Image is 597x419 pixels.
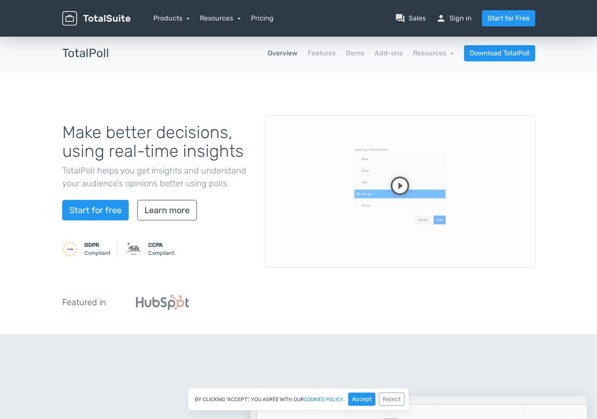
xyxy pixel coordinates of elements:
[84,242,99,248] strong: GDPR
[62,200,129,220] a: Start for free
[268,48,297,58] a: Overview
[136,295,189,310] img: Hubspot
[375,48,403,58] a: Add-ons
[62,298,106,307] h5: Featured in
[379,393,404,406] button: Reject
[62,241,78,257] img: GDPR
[188,388,409,410] div: By clicking "Accept", you agree with our .
[348,393,375,406] button: Accept
[62,47,109,60] h3: TotalPoll
[464,45,535,61] a: Download TotalPoll
[62,164,252,190] p: TotalPoll helps you get insights and understand your audience's opinions better using polls.
[84,241,110,257] small: Compliant
[304,397,343,402] a: cookies policy
[436,13,472,23] a: personSign in
[251,13,274,23] a: Pricing
[346,48,364,58] a: Demo
[200,14,241,22] a: Resources
[413,49,454,57] a: Resources
[62,123,252,161] h1: Make better decisions, using real-time insights
[395,13,405,23] span: question_answer
[308,48,336,58] a: Features
[126,241,141,257] img: CCPA
[148,242,163,248] strong: CCPA
[137,200,197,220] a: Learn more
[395,13,426,23] a: question_answerSales
[153,14,190,22] a: Products
[436,13,446,23] span: person
[62,11,130,26] img: TotalSuite for WordPress
[148,241,174,257] small: Compliant
[482,10,535,26] a: Start for Free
